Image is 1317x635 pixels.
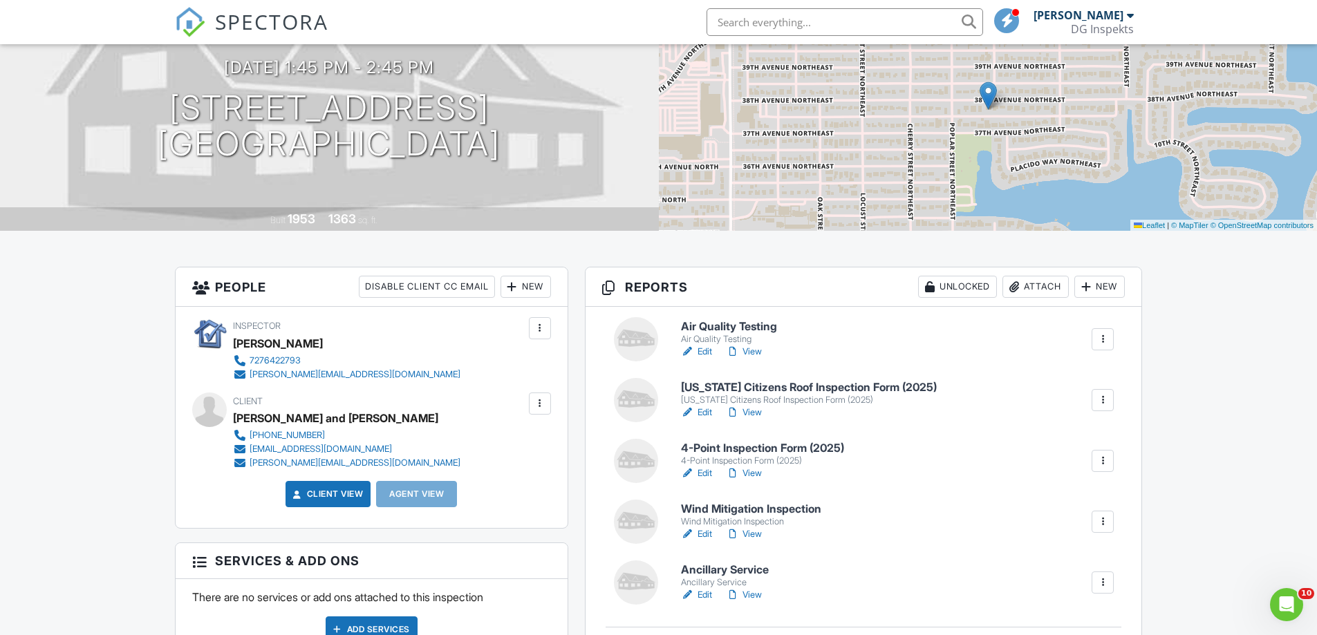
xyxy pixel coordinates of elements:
span: Client [233,396,263,406]
a: View [726,588,762,602]
img: Marker [980,82,997,110]
div: [PERSON_NAME][EMAIL_ADDRESS][DOMAIN_NAME] [250,369,460,380]
iframe: Intercom live chat [1270,588,1303,621]
div: New [501,276,551,298]
h6: Air Quality Testing [681,321,777,333]
div: [EMAIL_ADDRESS][DOMAIN_NAME] [250,444,392,455]
div: 7276422793 [250,355,301,366]
a: Wind Mitigation Inspection Wind Mitigation Inspection [681,503,821,527]
div: New [1074,276,1125,298]
a: View [726,527,762,541]
span: sq. ft. [358,215,377,225]
a: 7276422793 [233,354,460,368]
span: 10 [1298,588,1314,599]
div: [US_STATE] Citizens Roof Inspection Form (2025) [681,395,937,406]
a: Leaflet [1134,221,1165,229]
img: The Best Home Inspection Software - Spectora [175,7,205,37]
a: Ancillary Service Ancillary Service [681,564,769,588]
span: Inspector [233,321,281,331]
a: View [726,406,762,419]
a: SPECTORA [175,19,328,48]
input: Search everything... [707,8,983,36]
h6: [US_STATE] Citizens Roof Inspection Form (2025) [681,381,937,394]
div: [PHONE_NUMBER] [250,430,325,441]
h6: Wind Mitigation Inspection [681,503,821,515]
a: © MapTiler [1171,221,1208,229]
div: 4-Point Inspection Form (2025) [681,455,844,466]
h6: 4-Point Inspection Form (2025) [681,442,844,455]
a: Edit [681,466,712,480]
div: DG Inspekts [1071,22,1134,36]
span: Built [270,215,286,225]
a: 4-Point Inspection Form (2025) 4-Point Inspection Form (2025) [681,442,844,466]
div: Air Quality Testing [681,334,777,345]
div: Ancillary Service [681,577,769,588]
a: Edit [681,406,712,419]
div: [PERSON_NAME][EMAIL_ADDRESS][DOMAIN_NAME] [250,457,460,468]
h6: Ancillary Service [681,564,769,576]
a: [PERSON_NAME][EMAIL_ADDRESS][DOMAIN_NAME] [233,368,460,381]
h3: People [176,267,568,307]
a: [EMAIL_ADDRESS][DOMAIN_NAME] [233,442,460,456]
div: [PERSON_NAME] and [PERSON_NAME] [233,408,438,428]
a: [PHONE_NUMBER] [233,428,460,442]
div: Wind Mitigation Inspection [681,516,821,527]
a: [PERSON_NAME][EMAIL_ADDRESS][DOMAIN_NAME] [233,456,460,470]
div: Disable Client CC Email [359,276,495,298]
a: Edit [681,527,712,541]
h3: [DATE] 1:45 pm - 2:45 pm [224,58,434,77]
div: [PERSON_NAME] [1034,8,1123,22]
a: © OpenStreetMap contributors [1211,221,1314,229]
div: 1363 [328,211,356,226]
a: Edit [681,588,712,602]
div: Unlocked [918,276,997,298]
h3: Services & Add ons [176,543,568,579]
div: Attach [1002,276,1069,298]
div: [PERSON_NAME] [233,333,323,354]
a: View [726,466,762,480]
span: SPECTORA [215,7,328,36]
a: Air Quality Testing Air Quality Testing [681,321,777,345]
a: Edit [681,345,712,359]
h1: [STREET_ADDRESS] [GEOGRAPHIC_DATA] [158,90,501,163]
h3: Reports [586,267,1142,307]
a: [US_STATE] Citizens Roof Inspection Form (2025) [US_STATE] Citizens Roof Inspection Form (2025) [681,381,937,406]
a: View [726,345,762,359]
div: 1953 [288,211,315,226]
a: Client View [290,487,364,501]
span: | [1167,221,1169,229]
